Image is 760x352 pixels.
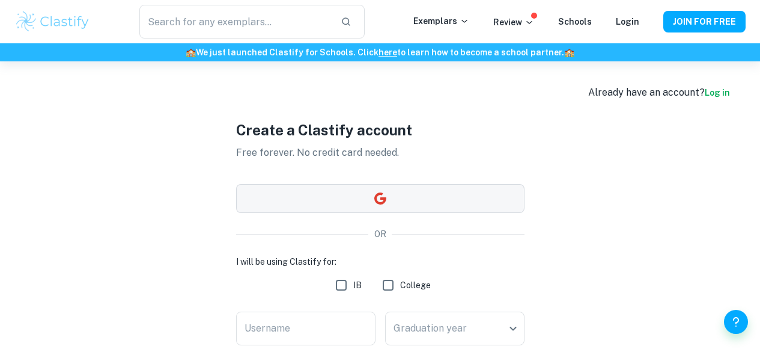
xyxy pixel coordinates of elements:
[588,85,730,100] div: Already have an account?
[558,17,592,26] a: Schools
[378,48,397,57] a: here
[353,279,362,292] span: IB
[400,279,431,292] span: College
[236,119,524,141] h1: Create a Clastify account
[374,227,386,241] p: OR
[236,146,524,160] p: Free forever. No credit card needed.
[663,11,746,32] button: JOIN FOR FREE
[236,255,524,268] h6: I will be using Clastify for:
[724,310,748,334] button: Help and Feedback
[14,10,91,34] img: Clastify logo
[2,46,758,59] h6: We just launched Clastify for Schools. Click to learn how to become a school partner.
[139,5,332,39] input: Search for any exemplars...
[493,16,534,29] p: Review
[705,88,730,97] a: Log in
[186,48,196,57] span: 🏫
[413,14,469,28] p: Exemplars
[616,17,639,26] a: Login
[564,48,574,57] span: 🏫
